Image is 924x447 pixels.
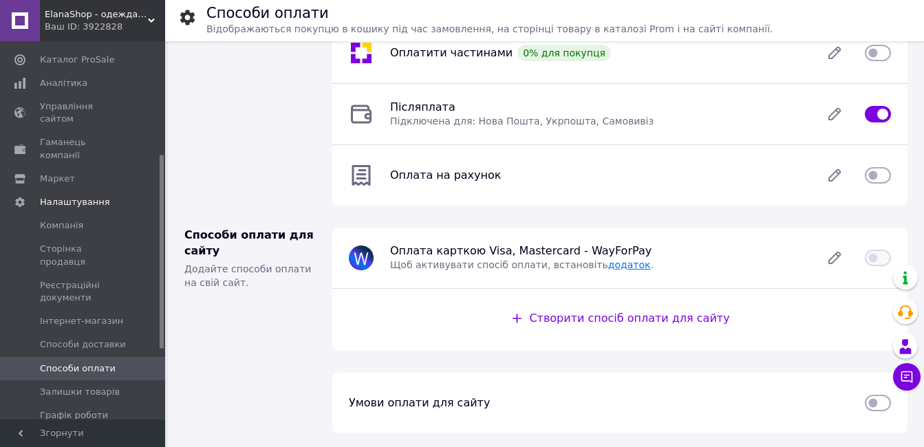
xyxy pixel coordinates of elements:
span: ElanaShop - одежда для всей семьи [45,8,148,21]
span: Управління сайтом [40,100,127,125]
span: Компанія [40,219,83,232]
h1: Способи оплати [206,5,329,21]
span: Маркет [40,173,75,185]
span: Додайте способи оплати на свій сайт. [184,263,311,288]
a: додаток [608,259,651,270]
div: 0% для покупця [517,45,611,61]
span: Підключена для: Нова Пошта, Укрпошта, Самовивіз [390,116,654,127]
span: Сторінка продавця [40,243,127,268]
span: Графік роботи [40,409,108,422]
button: Чат з покупцем [893,363,921,391]
span: Способи оплати [40,362,116,375]
span: Каталог ProSale [40,54,114,66]
span: Відображаються покупцю в кошику під час замовлення, на сторінці товару в каталозі Prom і на сайті... [206,23,773,34]
span: Оплата на рахунок [390,168,501,182]
span: Способи доставки [40,338,126,351]
span: Залишки товарів [40,386,120,398]
div: Створити спосіб оплати для сайту [510,311,729,327]
div: Ваш ID: 3922828 [45,21,165,33]
span: Реєстраційні документи [40,279,127,304]
span: Умови оплати для сайту [349,396,490,409]
span: Інтернет-магазин [40,315,123,327]
span: Налаштування [40,196,110,208]
span: Створити спосіб оплати для сайту [529,312,729,325]
span: Оплата карткою Visa, Mastercard - WayForPay [390,244,652,257]
span: Гаманець компанії [40,136,127,161]
span: Післяплата [390,100,455,113]
span: Щоб активувати спосіб оплати, встановіть . [390,259,654,270]
span: Аналітика [40,77,87,89]
span: Способи оплати для сайту [184,228,314,257]
span: Оплатити частинами [390,46,513,59]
